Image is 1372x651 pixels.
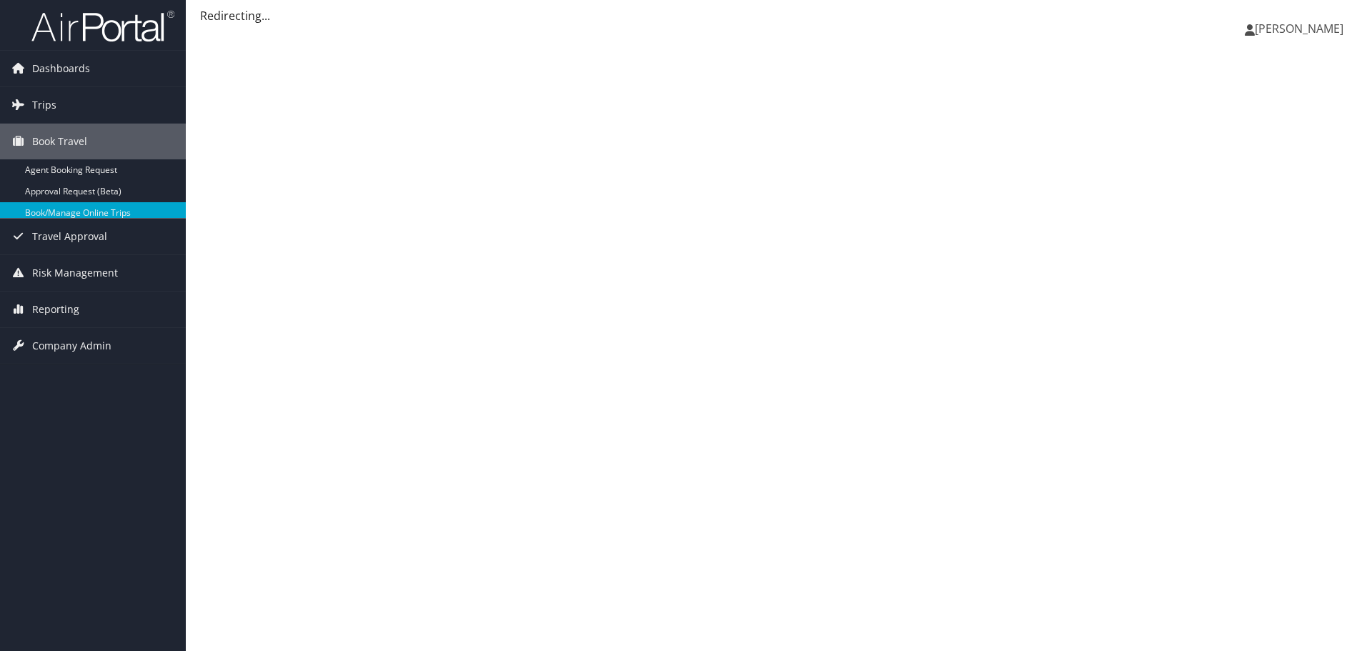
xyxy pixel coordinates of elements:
a: [PERSON_NAME] [1245,7,1358,50]
span: Trips [32,87,56,123]
span: Company Admin [32,328,111,364]
span: Travel Approval [32,219,107,254]
span: [PERSON_NAME] [1255,21,1343,36]
img: airportal-logo.png [31,9,174,43]
span: Risk Management [32,255,118,291]
div: Redirecting... [200,7,1358,24]
span: Reporting [32,292,79,327]
span: Dashboards [32,51,90,86]
span: Book Travel [32,124,87,159]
